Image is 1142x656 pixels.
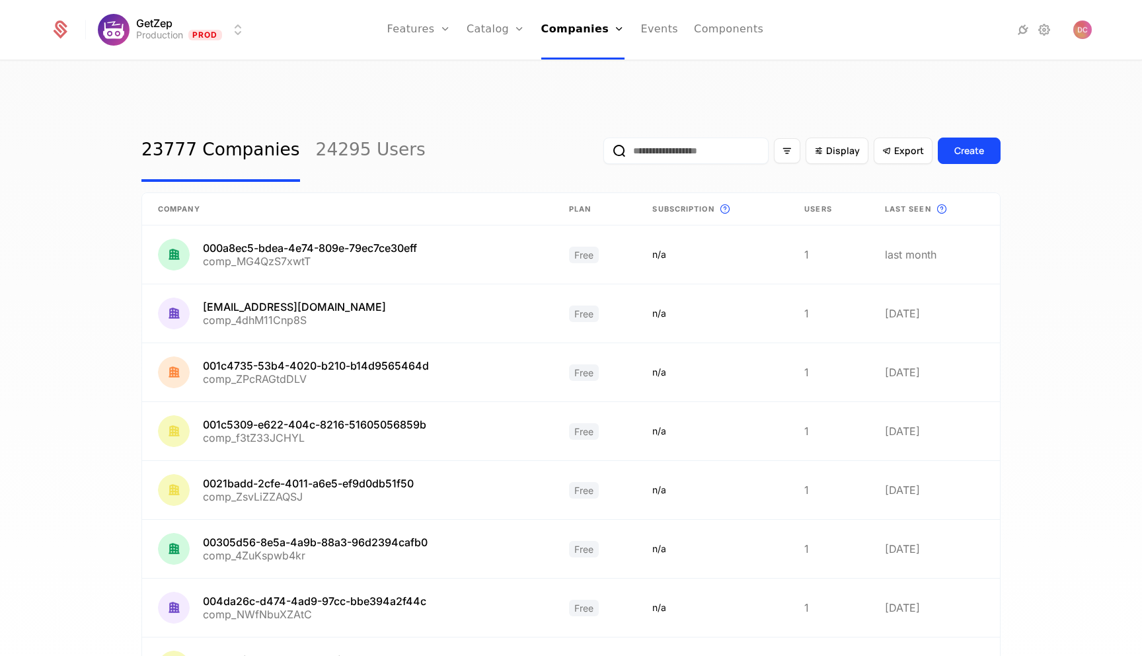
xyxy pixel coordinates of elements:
button: Display [806,138,868,164]
a: Integrations [1015,22,1031,38]
span: Prod [188,30,222,40]
button: Create [938,138,1001,164]
th: Plan [553,193,636,225]
button: Open user button [1073,20,1092,39]
button: Select environment [102,15,246,44]
div: Production [136,28,183,42]
a: Settings [1036,22,1052,38]
th: Company [142,193,553,225]
img: GetZep [98,14,130,46]
span: Display [826,144,860,157]
img: Daniel Chalef [1073,20,1092,39]
span: Subscription [652,204,714,215]
div: Create [954,144,984,157]
a: 24295 Users [316,120,426,182]
span: Last seen [885,204,931,215]
span: GetZep [136,18,172,28]
th: Users [788,193,869,225]
button: Export [874,138,933,164]
a: 23777 Companies [141,120,300,182]
button: Filter options [774,138,800,163]
span: Export [894,144,924,157]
